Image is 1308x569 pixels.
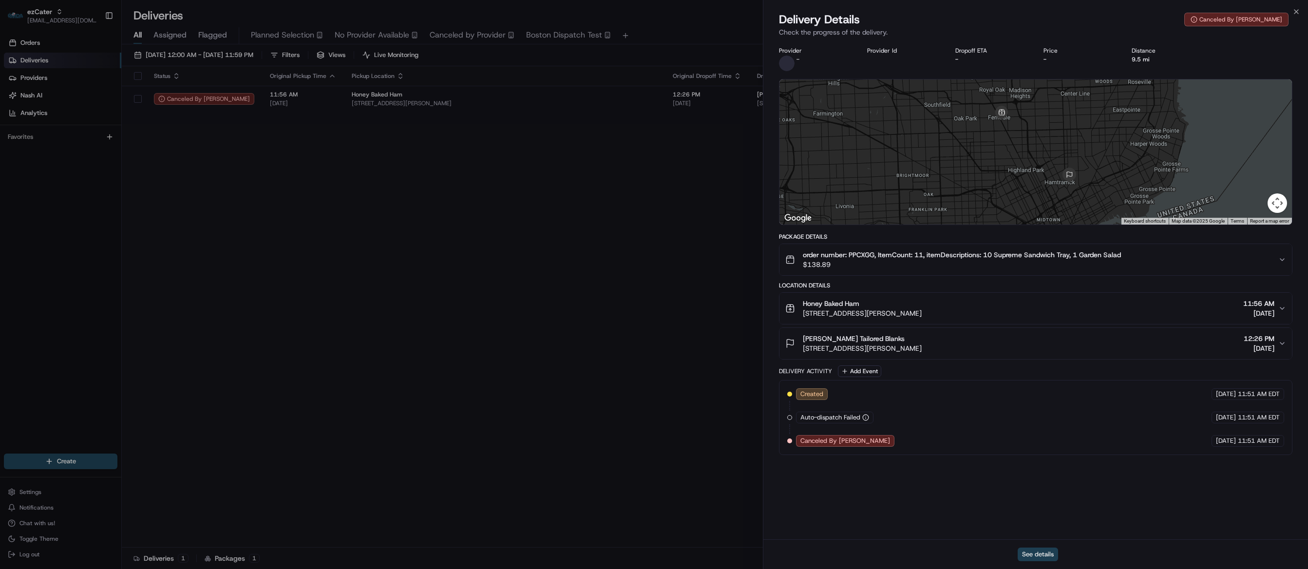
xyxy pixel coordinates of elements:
span: Canceled By [PERSON_NAME] [800,436,890,445]
div: Provider [779,47,852,55]
div: We're available if you need us! [33,103,123,111]
div: Location Details [779,282,1292,289]
span: Auto-dispatch Failed [800,413,860,422]
div: Distance [1132,47,1204,55]
button: Keyboard shortcuts [1124,218,1166,225]
span: order number: PPCXGG, ItemCount: 11, itemDescriptions: 10 Supreme Sandwich Tray, 1 Garden Salad [803,250,1121,260]
span: 11:56 AM [1243,299,1274,308]
span: [DATE] [1216,436,1236,445]
span: 12:26 PM [1244,334,1274,343]
span: Created [800,390,823,398]
div: 💻 [82,143,90,151]
span: Knowledge Base [19,142,75,152]
div: Delivery Activity [779,367,832,375]
p: Check the progress of the delivery. [779,27,1292,37]
span: [STREET_ADDRESS][PERSON_NAME] [803,343,922,353]
button: Map camera controls [1268,193,1287,213]
div: 📗 [10,143,18,151]
span: 11:51 AM EDT [1238,436,1280,445]
img: 1736555255976-a54dd68f-1ca7-489b-9aae-adbdc363a1c4 [10,94,27,111]
a: 💻API Documentation [78,138,160,155]
span: 11:51 AM EDT [1238,390,1280,398]
button: See details [1018,548,1058,561]
a: Report a map error [1250,218,1289,224]
div: Start new chat [33,94,160,103]
div: - [955,56,1028,63]
img: Nash [10,10,29,30]
div: Dropoff ETA [955,47,1028,55]
div: - [1043,56,1116,63]
button: Start new chat [166,96,177,108]
span: $138.89 [803,260,1121,269]
span: [DATE] [1243,308,1274,318]
input: Clear [25,63,161,74]
button: Canceled By [PERSON_NAME] [1184,13,1289,26]
a: Powered byPylon [69,165,118,173]
span: Delivery Details [779,12,860,27]
button: [PERSON_NAME] Tailored Blanks[STREET_ADDRESS][PERSON_NAME]12:26 PM[DATE] [779,328,1292,359]
button: Honey Baked Ham[STREET_ADDRESS][PERSON_NAME]11:56 AM[DATE] [779,293,1292,324]
span: [PERSON_NAME] Tailored Blanks [803,334,905,343]
span: 11:51 AM EDT [1238,413,1280,422]
span: [STREET_ADDRESS][PERSON_NAME] [803,308,922,318]
button: order number: PPCXGG, ItemCount: 11, itemDescriptions: 10 Supreme Sandwich Tray, 1 Garden Salad$1... [779,244,1292,275]
div: Provider Id [867,47,940,55]
a: Open this area in Google Maps (opens a new window) [782,212,814,225]
a: Terms [1231,218,1244,224]
div: Price [1043,47,1116,55]
a: 📗Knowledge Base [6,138,78,155]
span: [DATE] [1216,413,1236,422]
span: Honey Baked Ham [803,299,859,308]
span: [DATE] [1244,343,1274,353]
span: [DATE] [1216,390,1236,398]
img: Google [782,212,814,225]
p: Welcome 👋 [10,39,177,55]
div: Package Details [779,233,1292,241]
div: 9.5 mi [1132,56,1204,63]
span: Map data ©2025 Google [1172,218,1225,224]
button: Add Event [838,365,881,377]
span: API Documentation [92,142,156,152]
span: Pylon [97,166,118,173]
span: - [796,56,799,63]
